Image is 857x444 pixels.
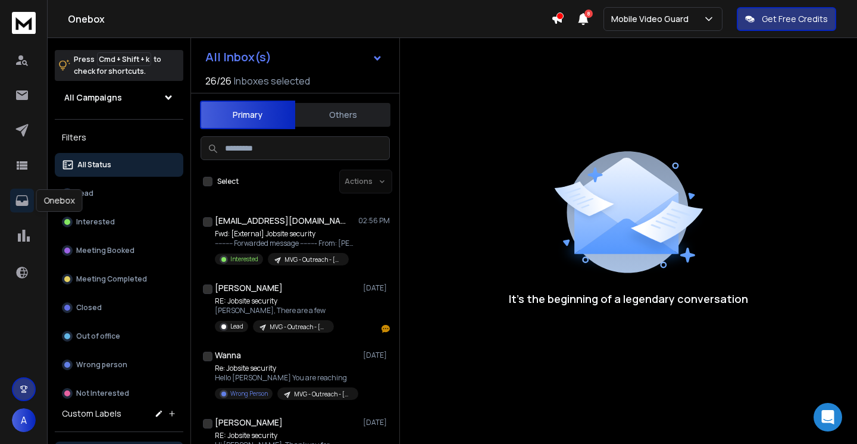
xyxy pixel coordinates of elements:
div: Open Intercom Messenger [814,403,842,432]
div: Onebox [36,189,83,212]
p: All Status [77,160,111,170]
p: [DATE] [363,283,390,293]
button: All Status [55,153,183,177]
p: Re: Jobsite security [215,364,358,373]
p: 02:56 PM [358,216,390,226]
button: Primary [200,101,295,129]
button: A [12,408,36,432]
h1: [EMAIL_ADDRESS][DOMAIN_NAME] [215,215,346,227]
p: Wrong Person [230,389,268,398]
p: Meeting Completed [76,274,147,284]
p: [PERSON_NAME], There are a few [215,306,334,315]
h3: Custom Labels [62,408,121,420]
p: Closed [76,303,102,312]
button: Meeting Completed [55,267,183,291]
button: Interested [55,210,183,234]
p: Press to check for shortcuts. [74,54,161,77]
button: Lead [55,182,183,205]
p: MVG - Outreach - [GEOGRAPHIC_DATA] [284,255,342,264]
span: Cmd + Shift + k [97,52,151,66]
p: MVG - Outreach - [GEOGRAPHIC_DATA] [270,323,327,332]
h1: [PERSON_NAME] [215,282,283,294]
p: Meeting Booked [76,246,135,255]
button: Meeting Booked [55,239,183,262]
h1: All Campaigns [64,92,122,104]
h3: Inboxes selected [234,74,310,88]
h1: All Inbox(s) [205,51,271,63]
p: Get Free Credits [762,13,828,25]
p: It’s the beginning of a legendary conversation [509,290,748,307]
p: Hello [PERSON_NAME] You are reaching [215,373,358,383]
h3: Filters [55,129,183,146]
p: Out of office [76,332,120,341]
button: All Campaigns [55,86,183,110]
span: 8 [584,10,593,18]
p: Not Interested [76,389,129,398]
p: Lead [76,189,93,198]
h1: [PERSON_NAME] [215,417,283,429]
label: Select [217,177,239,186]
p: Wrong person [76,360,127,370]
p: [DATE] [363,418,390,427]
button: Closed [55,296,183,320]
span: 26 / 26 [205,74,232,88]
button: Wrong person [55,353,183,377]
p: ---------- Forwarded message --------- From: [PERSON_NAME] [215,239,358,248]
p: Lead [230,322,243,331]
p: [DATE] [363,351,390,360]
button: Out of office [55,324,183,348]
p: RE: Jobsite security [215,296,334,306]
p: RE: Jobsite security [215,431,334,440]
p: Fwd: [External] Jobsite security [215,229,358,239]
p: MVG - Outreach - [GEOGRAPHIC_DATA] [294,390,351,399]
p: Interested [76,217,115,227]
h1: Wanna [215,349,241,361]
button: Not Interested [55,382,183,405]
p: Mobile Video Guard [611,13,693,25]
img: logo [12,12,36,34]
button: Others [295,102,390,128]
button: All Inbox(s) [196,45,392,69]
h1: Onebox [68,12,551,26]
p: Interested [230,255,258,264]
button: Get Free Credits [737,7,836,31]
